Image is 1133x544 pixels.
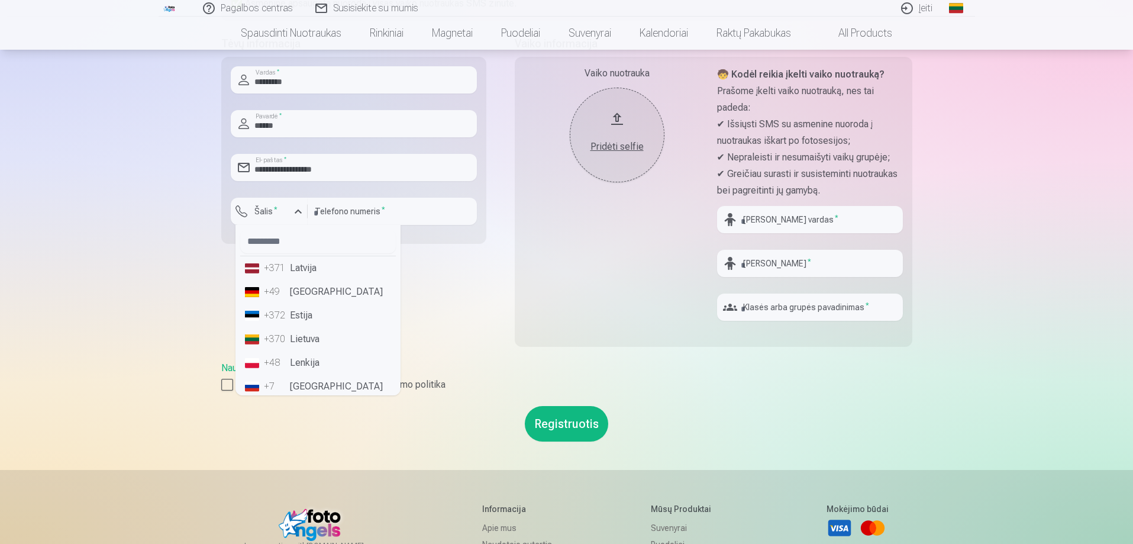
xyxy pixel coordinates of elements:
[717,166,903,199] p: ✔ Greičiau surasti ir susisteminti nuotraukas bei pagreitinti jų gamybą.
[163,5,176,12] img: /fa2
[702,17,805,50] a: Raktų pakabukas
[554,17,625,50] a: Suvenyrai
[625,17,702,50] a: Kalendoriai
[418,17,487,50] a: Magnetai
[582,140,653,154] div: Pridėti selfie
[264,285,288,299] div: +49
[570,88,664,182] button: Pridėti selfie
[524,66,710,81] div: Vaiko nuotrauka
[264,308,288,323] div: +372
[525,406,608,442] button: Registruotis
[651,520,737,536] a: Suvenyrai
[231,198,308,225] button: Šalis*
[860,515,886,541] a: Mastercard
[482,503,561,515] h5: Informacija
[221,378,912,392] label: Sutinku su Naudotojo sutartimi ir privatumo politika
[264,261,288,275] div: +371
[651,503,737,515] h5: Mūsų produktai
[482,520,561,536] a: Apie mus
[717,116,903,149] p: ✔ Išsiųsti SMS su asmenine nuoroda į nuotraukas iškart po fotosesijos;
[221,361,912,392] div: ,
[264,356,288,370] div: +48
[221,362,296,374] a: Naudotojo sutartis
[240,280,396,304] li: [GEOGRAPHIC_DATA]
[250,205,282,217] label: Šalis
[240,256,396,280] li: Latvija
[356,17,418,50] a: Rinkiniai
[240,351,396,375] li: Lenkija
[487,17,554,50] a: Puodeliai
[827,503,889,515] h5: Mokėjimo būdai
[240,327,396,351] li: Lietuva
[717,83,903,116] p: Prašome įkelti vaiko nuotrauką, nes tai padeda:
[827,515,853,541] a: Visa
[805,17,906,50] a: All products
[264,332,288,346] div: +370
[264,379,288,394] div: +7
[240,304,396,327] li: Estija
[717,149,903,166] p: ✔ Nepraleisti ir nesumaišyti vaikų grupėje;
[227,17,356,50] a: Spausdinti nuotraukas
[717,69,885,80] strong: 🧒 Kodėl reikia įkelti vaiko nuotrauką?
[240,375,396,398] li: [GEOGRAPHIC_DATA]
